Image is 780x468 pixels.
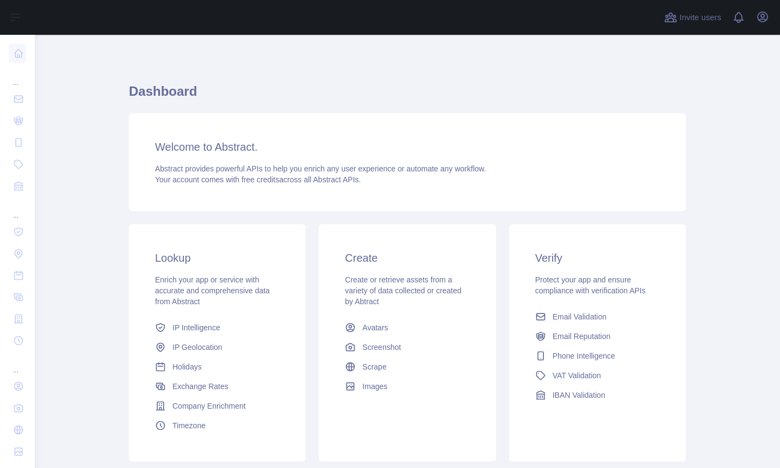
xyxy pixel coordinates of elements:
button: Invite users [662,9,723,26]
span: Images [362,381,387,392]
div: ... [9,353,26,374]
span: Timezone [172,420,206,431]
span: Email Reputation [553,331,611,342]
span: Create or retrieve assets from a variety of data collected or created by Abtract [345,275,461,306]
div: ... [9,198,26,220]
span: Protect your app and ensure compliance with verification APIs [535,275,646,295]
a: Email Validation [531,307,664,327]
h3: Welcome to Abstract. [155,139,660,155]
a: VAT Validation [531,366,664,385]
span: Screenshot [362,342,401,353]
span: VAT Validation [553,370,601,381]
h1: Dashboard [129,83,686,109]
span: Phone Intelligence [553,350,615,361]
span: Email Validation [553,311,606,322]
a: Exchange Rates [151,377,284,396]
a: Screenshot [341,337,474,357]
a: Phone Intelligence [531,346,664,366]
span: Your account comes with across all Abstract APIs. [155,175,361,184]
span: Scrape [362,361,386,372]
a: Holidays [151,357,284,377]
a: Email Reputation [531,327,664,346]
span: IP Geolocation [172,342,222,353]
h3: Lookup [155,250,280,266]
span: Enrich your app or service with accurate and comprehensive data from Abstract [155,275,270,306]
a: Timezone [151,416,284,435]
h3: Create [345,250,469,266]
a: IP Geolocation [151,337,284,357]
span: Avatars [362,322,388,333]
a: Company Enrichment [151,396,284,416]
span: Abstract provides powerful APIs to help you enrich any user experience or automate any workflow. [155,164,486,173]
span: free credits [242,175,279,184]
h3: Verify [535,250,660,266]
a: Avatars [341,318,474,337]
span: IP Intelligence [172,322,220,333]
div: ... [9,65,26,87]
a: Images [341,377,474,396]
span: Exchange Rates [172,381,228,392]
a: IBAN Validation [531,385,664,405]
a: Scrape [341,357,474,377]
a: IP Intelligence [151,318,284,337]
span: Holidays [172,361,202,372]
span: Invite users [679,11,721,24]
span: IBAN Validation [553,390,605,401]
span: Company Enrichment [172,401,246,411]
